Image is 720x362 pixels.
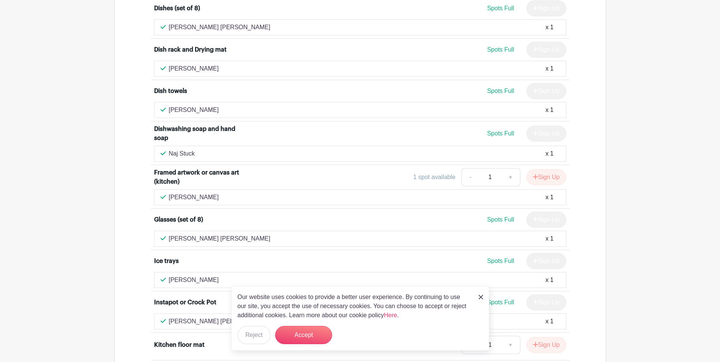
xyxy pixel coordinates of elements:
p: [PERSON_NAME] [169,275,219,285]
div: Framed artwork or canvas art (kitchen) [154,168,248,186]
span: Spots Full [487,258,514,264]
div: Dish rack and Drying mat [154,45,227,54]
p: [PERSON_NAME] [PERSON_NAME] [169,317,271,326]
span: Spots Full [487,88,514,94]
div: x 1 [545,149,553,158]
a: Here [384,312,397,318]
p: Naj Stuck [169,149,195,158]
p: [PERSON_NAME] [PERSON_NAME] [169,23,271,32]
button: Sign Up [526,337,566,353]
p: [PERSON_NAME] [169,64,219,73]
div: x 1 [545,64,553,73]
div: x 1 [545,23,553,32]
button: Accept [275,326,332,344]
button: Reject [238,326,271,344]
div: Dishes (set of 8) [154,4,200,13]
div: x 1 [545,317,553,326]
div: Kitchen floor mat [154,340,205,349]
span: Spots Full [487,216,514,223]
p: [PERSON_NAME] [169,193,219,202]
div: Instapot or Crock Pot [154,298,216,307]
a: - [462,168,479,186]
p: [PERSON_NAME] [169,105,219,115]
div: Glasses (set of 8) [154,215,203,224]
span: Spots Full [487,299,514,305]
div: x 1 [545,275,553,285]
p: [PERSON_NAME] [PERSON_NAME] [169,234,271,243]
span: Spots Full [487,130,514,137]
div: Dishwashing soap and hand soap [154,124,248,143]
a: + [501,168,520,186]
a: + [501,336,520,354]
img: close_button-5f87c8562297e5c2d7936805f587ecaba9071eb48480494691a3f1689db116b3.svg [479,295,483,299]
span: Spots Full [487,46,514,53]
div: x 1 [545,105,553,115]
button: Sign Up [526,169,566,185]
p: Our website uses cookies to provide a better user experience. By continuing to use our site, you ... [238,293,471,320]
div: 1 spot available [413,173,455,182]
div: Ice trays [154,257,179,266]
div: Dish towels [154,87,187,96]
div: x 1 [545,193,553,202]
div: x 1 [545,234,553,243]
span: Spots Full [487,5,514,11]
